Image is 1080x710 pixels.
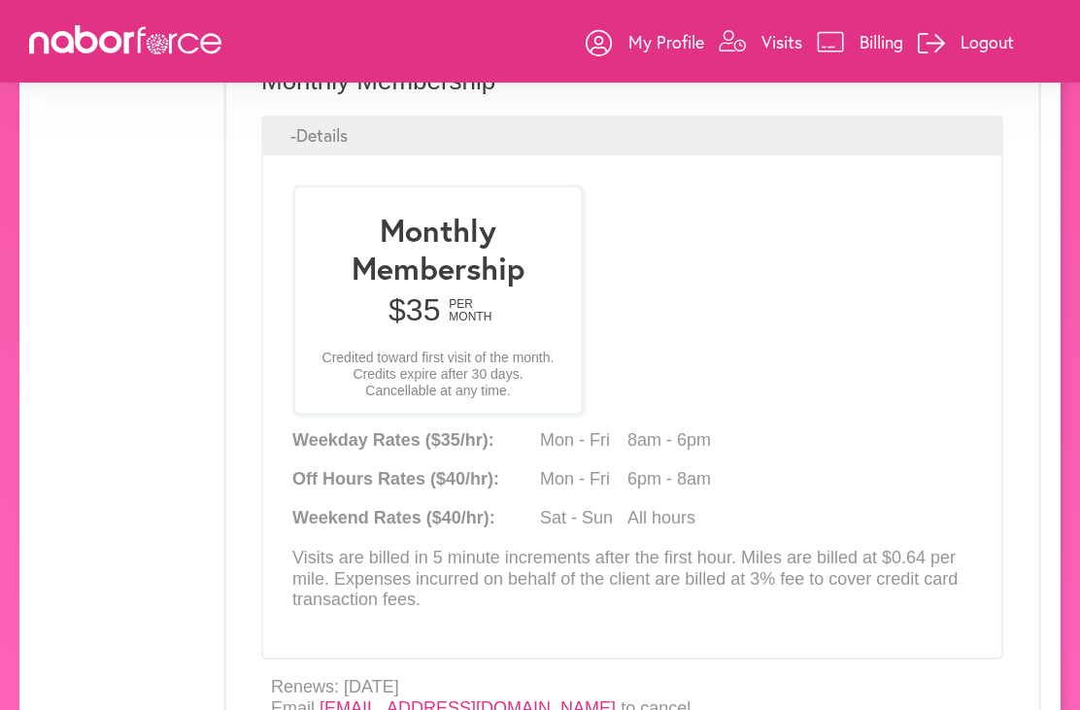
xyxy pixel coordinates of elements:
[918,13,1014,71] a: Logout
[310,383,566,399] p: Cancellable at any time.
[292,548,972,611] p: Visits are billed in 5 minute increments after the first hour. Miles are billed at $0.64 per mile...
[540,430,627,452] span: Mon - Fri
[817,13,903,71] a: Billing
[627,430,715,452] span: 8am - 6pm
[310,212,566,287] h3: Monthly Membership
[628,30,704,53] p: My Profile
[540,508,627,529] span: Sat - Sun
[540,469,627,490] span: Mon - Fri
[627,469,715,490] span: 6pm - 8am
[761,30,802,53] p: Visits
[310,291,566,328] p: $ 35
[430,469,499,489] span: ($ 40 /hr):
[860,30,903,53] p: Billing
[310,350,566,366] p: Credited toward first visit of the month.
[261,116,1003,156] div: - Details
[310,366,566,383] p: Credits expire after 30 days.
[426,508,495,527] span: ($ 40 /hr):
[292,469,535,490] span: Off Hours Rates
[627,508,715,529] span: All hours
[961,30,1014,53] p: Logout
[292,430,535,452] span: Weekday Rates
[719,13,802,71] a: Visits
[292,508,535,529] span: Weekend Rates
[586,13,704,71] a: My Profile
[449,298,488,323] span: per month
[425,430,494,450] span: ($ 35 /hr):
